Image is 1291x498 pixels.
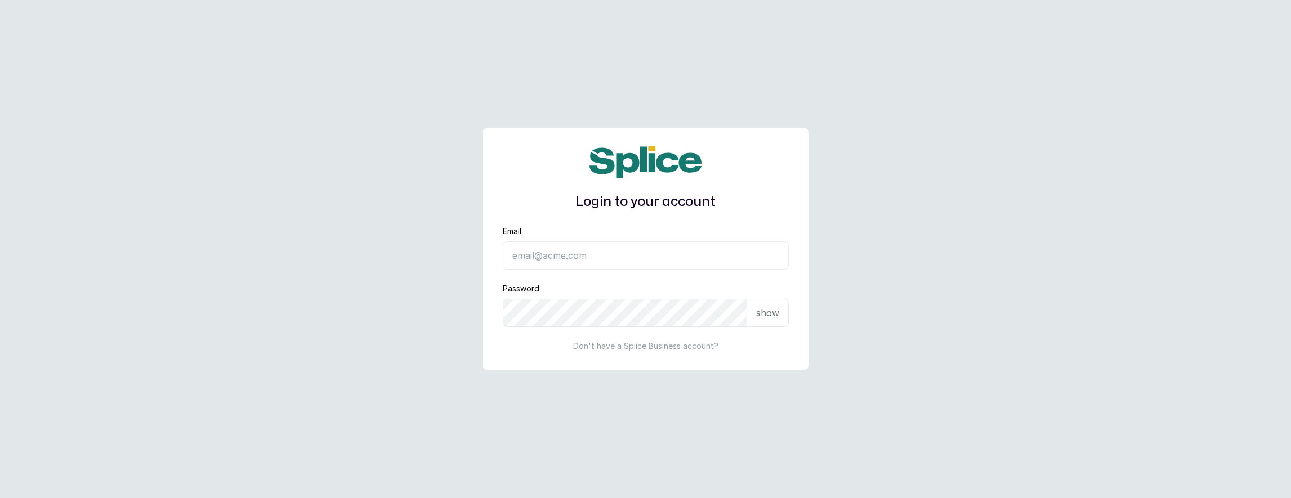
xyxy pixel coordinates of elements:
[756,306,779,320] p: show
[503,283,539,294] label: Password
[503,226,521,237] label: Email
[503,241,789,270] input: email@acme.com
[573,340,718,352] p: Don't have a Splice Business account?
[503,192,789,212] h1: Login to your account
